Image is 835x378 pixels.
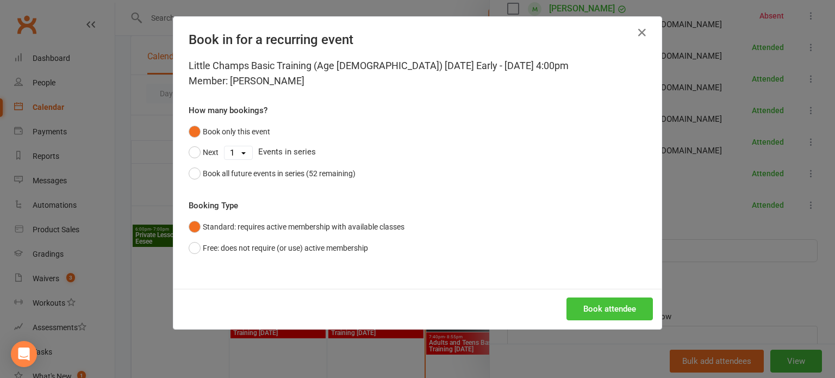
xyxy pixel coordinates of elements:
[189,216,404,237] button: Standard: requires active membership with available classes
[189,32,646,47] h4: Book in for a recurring event
[189,104,267,117] label: How many bookings?
[189,58,646,89] div: Little Champs Basic Training (Age [DEMOGRAPHIC_DATA]) [DATE] Early - [DATE] 4:00pm Member: [PERSO...
[11,341,37,367] div: Open Intercom Messenger
[189,142,219,163] button: Next
[189,163,356,184] button: Book all future events in series (52 remaining)
[189,238,368,258] button: Free: does not require (or use) active membership
[203,168,356,179] div: Book all future events in series (52 remaining)
[189,121,270,142] button: Book only this event
[189,142,646,163] div: Events in series
[189,199,238,212] label: Booking Type
[566,298,653,320] button: Book attendee
[633,24,651,41] button: Close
